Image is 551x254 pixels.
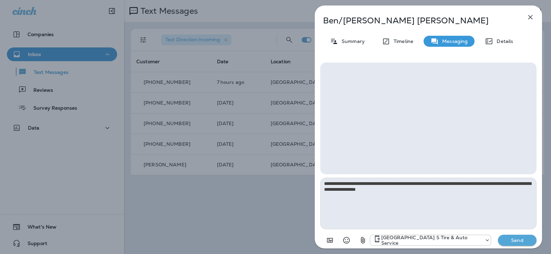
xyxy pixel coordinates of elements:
[370,235,491,246] div: +1 (410) 795-4333
[340,233,353,247] button: Select an emoji
[439,38,468,44] p: Messaging
[503,237,532,243] p: Send
[338,38,365,44] p: Summary
[381,235,481,246] p: [GEOGRAPHIC_DATA] S Tire & Auto Service
[493,38,513,44] p: Details
[323,16,511,25] p: Ben/[PERSON_NAME] [PERSON_NAME]
[498,235,537,246] button: Send
[323,233,337,247] button: Add in a premade template
[390,38,413,44] p: Timeline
